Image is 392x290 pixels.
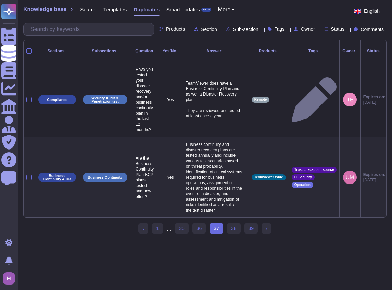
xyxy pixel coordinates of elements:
a: 38 [227,223,241,234]
span: Smart updates [166,7,200,12]
a: 39 [244,223,258,234]
span: Remote [254,98,267,101]
span: More [218,7,230,12]
p: Have you tested your disaster recovery and/or business continuity plan in the last 12 months? [134,65,157,134]
span: › [266,226,267,231]
span: Duplicates [134,7,160,12]
span: [DATE] [363,100,385,105]
div: BETA [201,8,211,12]
p: Are the Business Continuity Plan BCP plans tested and how often? [134,154,157,201]
img: user [343,171,357,184]
span: Section [201,27,217,32]
span: Sub-section [233,27,258,32]
p: Business continuity and disaster recovery plans are tested annually and include various test scen... [184,140,246,215]
span: Trust checkpoint source [294,168,334,172]
div: Owner [342,49,357,53]
p: Security Audit & Penetration test [85,96,125,103]
p: Yes [163,97,178,102]
span: Templates [103,7,127,12]
span: Expires on: [363,172,385,177]
span: Search [80,7,97,12]
p: Business Continuity [88,176,123,179]
input: Search by keywords [27,23,154,35]
div: Tags [292,49,337,53]
span: TeamViewer Wide [254,176,283,179]
div: Products [252,49,286,53]
div: ... [167,223,172,234]
div: Subsections [82,49,128,53]
a: 1 [152,223,163,234]
div: Sections [38,49,76,53]
span: Knowledge base [23,7,66,12]
p: Business Continuity & DR [41,174,74,181]
button: user [1,271,20,286]
span: Expires on: [363,94,385,100]
p: Yes [163,175,178,180]
img: user [3,272,15,285]
div: Yes/No [163,49,178,53]
span: Products [166,27,185,31]
span: [DATE] [363,177,385,183]
a: 35 [175,223,189,234]
p: TeamViewer does have a Business Continuity Plan and as well a Disaster Recovery plan. They are re... [184,79,246,121]
div: Question [134,49,157,53]
span: Comments [361,27,384,32]
span: English [364,9,380,13]
span: ‹ [142,226,144,231]
span: Operation [294,183,311,187]
img: en [354,9,361,14]
div: Answer [184,49,246,53]
div: Status [363,49,385,53]
p: Compliance [47,98,67,102]
span: Tags [275,27,285,31]
button: More [218,7,235,12]
span: Status [331,27,345,31]
img: user [343,93,357,106]
span: IT Security [294,176,312,179]
a: 36 [192,223,206,234]
span: 37 [210,223,223,234]
span: Owner [301,27,315,31]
